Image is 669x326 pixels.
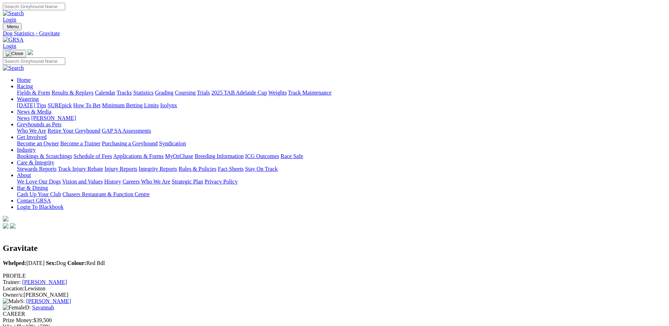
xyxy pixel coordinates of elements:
span: Location: [3,285,24,291]
a: Breeding Information [195,153,244,159]
a: Privacy Policy [205,179,238,185]
div: Care & Integrity [17,166,666,172]
a: Results & Replays [51,90,93,96]
a: How To Bet [73,102,101,108]
div: About [17,179,666,185]
span: Menu [7,24,19,29]
a: [PERSON_NAME] [31,115,76,121]
a: Who We Are [141,179,170,185]
a: News & Media [17,109,51,115]
a: Race Safe [280,153,303,159]
button: Toggle navigation [3,50,26,58]
a: Wagering [17,96,39,102]
a: MyOzChase [165,153,193,159]
a: Bar & Dining [17,185,48,191]
a: Care & Integrity [17,159,54,165]
a: Become a Trainer [60,140,101,146]
div: Get Involved [17,140,666,147]
a: Login To Blackbook [17,204,63,210]
img: Search [3,65,24,71]
a: Login [3,17,16,23]
div: News & Media [17,115,666,121]
a: Rules & Policies [178,166,217,172]
button: Toggle navigation [3,23,22,30]
a: Cash Up Your Club [17,191,61,197]
a: Stewards Reports [17,166,56,172]
a: News [17,115,30,121]
a: Track Injury Rebate [58,166,103,172]
a: We Love Our Dogs [17,179,61,185]
a: Retire Your Greyhound [48,128,101,134]
span: [DATE] [3,260,44,266]
img: GRSA [3,37,24,43]
span: Red Bdl [67,260,105,266]
a: Careers [122,179,140,185]
div: Lewiston [3,285,666,292]
a: About [17,172,31,178]
b: Whelped: [3,260,26,266]
a: Savannah [32,304,54,310]
div: Wagering [17,102,666,109]
a: Fields & Form [17,90,50,96]
a: Fact Sheets [218,166,244,172]
a: [PERSON_NAME] [26,298,71,304]
a: Stay On Track [245,166,278,172]
b: Sex: [46,260,56,266]
span: S: [3,298,25,304]
span: Owner/s: [3,292,24,298]
a: Racing [17,83,33,89]
div: $39,500 [3,317,666,324]
div: PROFILE [3,273,666,279]
a: Greyhounds as Pets [17,121,61,127]
a: Calendar [95,90,115,96]
a: [DATE] Tips [17,102,46,108]
a: Login [3,43,16,49]
a: Get Involved [17,134,47,140]
span: Dog [46,260,66,266]
a: Schedule of Fees [73,153,112,159]
a: Dog Statistics - Gravitate [3,30,666,37]
input: Search [3,58,65,65]
a: Track Maintenance [288,90,332,96]
a: History [104,179,121,185]
a: Coursing [175,90,196,96]
div: Bar & Dining [17,191,666,198]
a: Industry [17,147,36,153]
img: logo-grsa-white.png [3,216,8,222]
img: twitter.svg [10,223,16,229]
img: Close [6,51,23,56]
a: [PERSON_NAME] [22,279,67,285]
a: Isolynx [160,102,177,108]
a: SUREpick [48,102,72,108]
a: Injury Reports [104,166,137,172]
a: ICG Outcomes [245,153,279,159]
div: [PERSON_NAME] [3,292,666,298]
a: Statistics [133,90,154,96]
div: Greyhounds as Pets [17,128,666,134]
a: Chasers Restaurant & Function Centre [62,191,150,197]
div: Industry [17,153,666,159]
a: Minimum Betting Limits [102,102,159,108]
a: Grading [155,90,174,96]
img: logo-grsa-white.png [28,49,33,55]
img: Male [3,298,20,304]
a: GAP SA Assessments [102,128,151,134]
img: facebook.svg [3,223,8,229]
img: Search [3,10,24,17]
span: D: [3,304,31,310]
input: Search [3,3,65,10]
span: Prize Money: [3,317,34,323]
h2: Gravitate [3,243,666,253]
a: Contact GRSA [17,198,51,204]
a: Bookings & Scratchings [17,153,72,159]
a: Tracks [117,90,132,96]
a: Syndication [159,140,186,146]
a: Purchasing a Greyhound [102,140,158,146]
a: Strategic Plan [172,179,203,185]
a: Become an Owner [17,140,59,146]
div: Racing [17,90,666,96]
b: Colour: [67,260,86,266]
span: Trainer: [3,279,21,285]
a: Trials [197,90,210,96]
